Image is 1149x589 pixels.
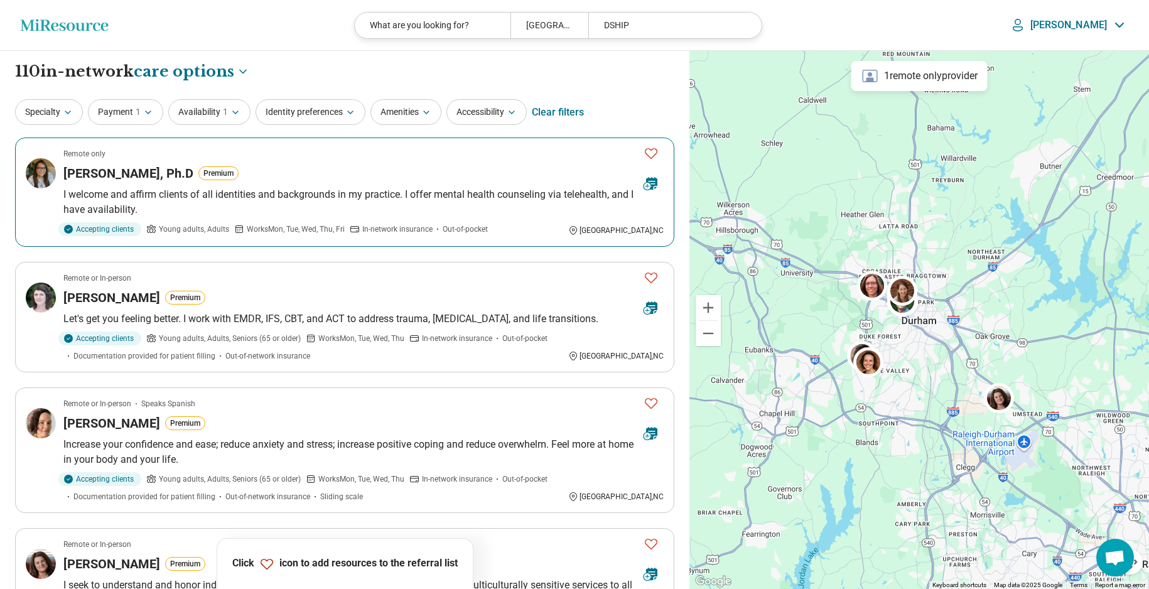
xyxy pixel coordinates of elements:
p: Click icon to add resources to the referral list [232,556,458,571]
span: Documentation provided for patient filling [73,350,215,362]
button: Zoom in [696,295,721,320]
div: Clear filters [532,97,584,127]
span: Works Mon, Tue, Wed, Thu [318,333,404,344]
p: I welcome and affirm clients of all identities and backgrounds in my practice. I offer mental hea... [63,187,664,217]
span: Young adults, Adults, Seniors (65 or older) [159,333,301,344]
span: care options [134,61,234,82]
span: Out-of-network insurance [225,491,310,502]
h1: 110 in-network [15,61,249,82]
button: Premium [165,557,205,571]
p: Remote only [63,148,105,159]
div: [GEOGRAPHIC_DATA], [GEOGRAPHIC_DATA] [510,13,588,38]
div: What are you looking for? [355,13,510,38]
span: Out-of-network insurance [225,350,310,362]
span: In-network insurance [422,333,492,344]
span: Out-of-pocket [443,224,488,235]
button: Favorite [639,141,664,166]
button: Identity preferences [256,99,365,125]
button: Specialty [15,99,83,125]
span: In-network insurance [422,473,492,485]
span: Young adults, Adults [159,224,229,235]
button: Favorite [639,265,664,291]
span: Speaks Spanish [141,398,195,409]
div: [GEOGRAPHIC_DATA] , NC [568,350,664,362]
a: Terms (opens in new tab) [1070,581,1087,588]
p: Remote or In-person [63,273,131,284]
span: Works Mon, Tue, Wed, Thu [318,473,404,485]
h3: [PERSON_NAME] [63,414,160,432]
div: Accepting clients [58,472,141,486]
button: Care options [134,61,249,82]
div: Open chat [1096,539,1134,576]
span: Out-of-pocket [502,333,548,344]
button: Favorite [639,531,664,557]
h3: [PERSON_NAME] [63,555,160,573]
button: Favorite [639,391,664,416]
span: Young adults, Adults, Seniors (65 or older) [159,473,301,485]
div: DSHIP [588,13,744,38]
div: [GEOGRAPHIC_DATA] , NC [568,225,664,236]
span: Sliding scale [320,491,363,502]
button: Premium [165,291,205,305]
button: Zoom out [696,321,721,346]
span: In-network insurance [362,224,433,235]
span: 1 [136,105,141,119]
button: Availability1 [168,99,251,125]
p: Increase your confidence and ease; reduce anxiety and stress; increase positive coping and reduce... [63,437,664,467]
button: Amenities [370,99,441,125]
h3: [PERSON_NAME] [63,289,160,306]
button: Payment1 [88,99,163,125]
span: Documentation provided for patient filling [73,491,215,502]
span: Map data ©2025 Google [994,581,1062,588]
p: Let's get you feeling better. I work with EMDR, IFS, CBT, and ACT to address trauma, [MEDICAL_DAT... [63,311,664,327]
span: Works Mon, Tue, Wed, Thu, Fri [247,224,345,235]
div: Accepting clients [58,222,141,236]
div: [GEOGRAPHIC_DATA] , NC [568,491,664,502]
div: Accepting clients [58,332,141,345]
p: Remote or In-person [63,398,131,409]
button: Accessibility [446,99,527,125]
p: Remote or In-person [63,539,131,550]
a: Report a map error [1095,581,1145,588]
span: Out-of-pocket [502,473,548,485]
button: Premium [198,166,239,180]
span: 1 [223,105,228,119]
p: [PERSON_NAME] [1030,19,1107,31]
div: 1 remote only provider [851,61,988,91]
h3: [PERSON_NAME], Ph.D [63,165,193,182]
button: Premium [165,416,205,430]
